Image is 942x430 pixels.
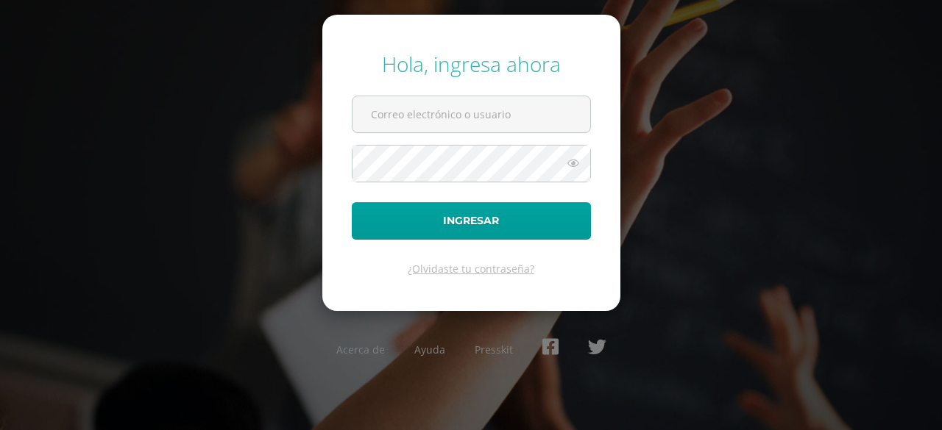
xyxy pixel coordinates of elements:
[352,202,591,240] button: Ingresar
[408,262,534,276] a: ¿Olvidaste tu contraseña?
[475,343,513,356] a: Presskit
[353,96,590,132] input: Correo electrónico o usuario
[352,50,591,78] div: Hola, ingresa ahora
[414,343,445,356] a: Ayuda
[336,343,385,356] a: Acerca de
